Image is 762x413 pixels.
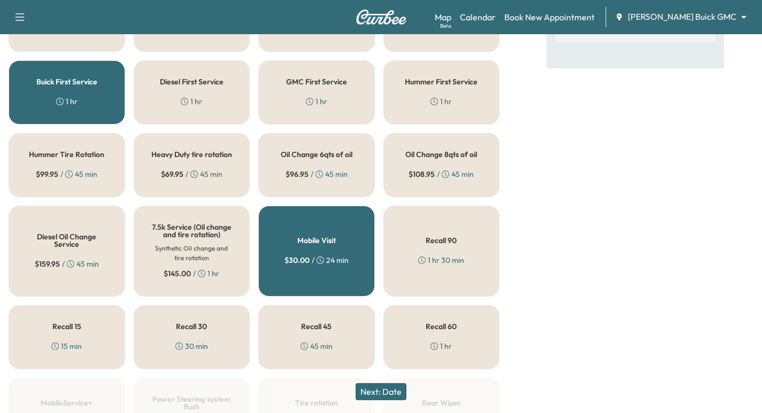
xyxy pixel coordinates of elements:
[36,78,97,85] h5: Buick First Service
[297,237,336,244] h5: Mobile Visit
[284,255,349,266] div: / 24 min
[36,169,58,180] span: $ 99.95
[161,169,222,180] div: / 45 min
[29,151,104,158] h5: Hummer Tire Rotation
[151,244,233,263] h6: Synthetic Oil change and tire rotation
[426,237,457,244] h5: Recall 90
[35,259,60,269] span: $ 159.95
[405,151,477,158] h5: Oil Change 8qts of oil
[181,96,202,107] div: 1 hr
[628,11,736,23] span: [PERSON_NAME] Buick GMC
[286,169,348,180] div: / 45 min
[301,341,333,352] div: 45 min
[435,11,451,24] a: MapBeta
[284,255,310,266] span: $ 30.00
[405,78,478,85] h5: Hummer First Service
[504,11,595,24] a: Book New Appointment
[356,383,406,400] button: Next: Date
[36,169,97,180] div: / 45 min
[161,169,183,180] span: $ 69.95
[440,22,451,30] div: Beta
[164,268,191,279] span: $ 145.00
[35,259,99,269] div: / 45 min
[306,96,327,107] div: 1 hr
[356,10,407,25] img: Curbee Logo
[426,323,457,330] h5: Recall 60
[26,233,107,248] h5: Diesel Oil Change Service
[409,169,474,180] div: / 45 min
[418,255,464,266] div: 1 hr 30 min
[281,151,352,158] h5: Oil Change 6qts of oil
[151,151,232,158] h5: Heavy Duty tire rotation
[51,341,82,352] div: 15 min
[409,169,435,180] span: $ 108.95
[164,268,219,279] div: / 1 hr
[56,96,78,107] div: 1 hr
[176,323,207,330] h5: Recall 30
[160,78,224,85] h5: Diesel First Service
[52,323,81,330] h5: Recall 15
[430,96,452,107] div: 1 hr
[301,323,332,330] h5: Recall 45
[175,341,208,352] div: 30 min
[460,11,496,24] a: Calendar
[286,169,309,180] span: $ 96.95
[151,223,233,238] h5: 7.5k Service (Oil change and tire rotation)
[430,341,452,352] div: 1 hr
[286,78,347,85] h5: GMC First Service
